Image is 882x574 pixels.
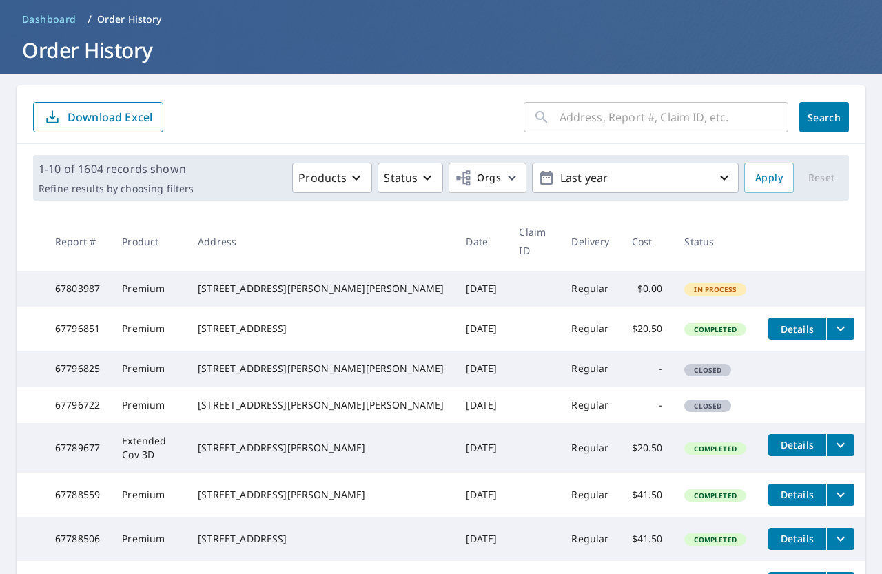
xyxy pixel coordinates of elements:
[39,161,194,177] p: 1-10 of 1604 records shown
[455,212,508,271] th: Date
[555,166,716,190] p: Last year
[673,212,757,271] th: Status
[560,271,620,307] td: Regular
[777,322,818,336] span: Details
[560,212,620,271] th: Delivery
[44,271,111,307] td: 67803987
[686,365,730,375] span: Closed
[455,351,508,387] td: [DATE]
[826,434,854,456] button: filesDropdownBtn-67789677
[198,398,444,412] div: [STREET_ADDRESS][PERSON_NAME][PERSON_NAME]
[755,170,783,187] span: Apply
[686,491,744,500] span: Completed
[449,163,526,193] button: Orgs
[621,351,674,387] td: -
[17,8,865,30] nav: breadcrumb
[111,387,187,423] td: Premium
[686,535,744,544] span: Completed
[768,318,826,340] button: detailsBtn-67796851
[384,170,418,186] p: Status
[455,423,508,473] td: [DATE]
[44,307,111,351] td: 67796851
[378,163,443,193] button: Status
[777,488,818,501] span: Details
[810,111,838,124] span: Search
[292,163,372,193] button: Products
[777,532,818,545] span: Details
[455,473,508,517] td: [DATE]
[455,170,501,187] span: Orgs
[686,285,745,294] span: In Process
[621,271,674,307] td: $0.00
[560,307,620,351] td: Regular
[111,423,187,473] td: Extended Cov 3D
[198,488,444,502] div: [STREET_ADDRESS][PERSON_NAME]
[621,387,674,423] td: -
[198,322,444,336] div: [STREET_ADDRESS]
[560,423,620,473] td: Regular
[686,325,744,334] span: Completed
[111,473,187,517] td: Premium
[198,441,444,455] div: [STREET_ADDRESS][PERSON_NAME]
[560,351,620,387] td: Regular
[455,517,508,561] td: [DATE]
[44,351,111,387] td: 67796825
[621,307,674,351] td: $20.50
[826,318,854,340] button: filesDropdownBtn-67796851
[298,170,347,186] p: Products
[198,532,444,546] div: [STREET_ADDRESS]
[187,212,455,271] th: Address
[44,517,111,561] td: 67788506
[768,484,826,506] button: detailsBtn-67788559
[455,307,508,351] td: [DATE]
[44,423,111,473] td: 67789677
[621,517,674,561] td: $41.50
[111,271,187,307] td: Premium
[768,434,826,456] button: detailsBtn-67789677
[17,8,82,30] a: Dashboard
[111,307,187,351] td: Premium
[777,438,818,451] span: Details
[97,12,162,26] p: Order History
[621,212,674,271] th: Cost
[744,163,794,193] button: Apply
[22,12,76,26] span: Dashboard
[560,473,620,517] td: Regular
[44,387,111,423] td: 67796722
[455,271,508,307] td: [DATE]
[508,212,560,271] th: Claim ID
[532,163,739,193] button: Last year
[560,387,620,423] td: Regular
[198,362,444,376] div: [STREET_ADDRESS][PERSON_NAME][PERSON_NAME]
[111,212,187,271] th: Product
[621,473,674,517] td: $41.50
[17,36,865,64] h1: Order History
[111,517,187,561] td: Premium
[826,528,854,550] button: filesDropdownBtn-67788506
[33,102,163,132] button: Download Excel
[88,11,92,28] li: /
[198,282,444,296] div: [STREET_ADDRESS][PERSON_NAME][PERSON_NAME]
[111,351,187,387] td: Premium
[686,401,730,411] span: Closed
[686,444,744,453] span: Completed
[44,473,111,517] td: 67788559
[560,517,620,561] td: Regular
[68,110,152,125] p: Download Excel
[621,423,674,473] td: $20.50
[44,212,111,271] th: Report #
[455,387,508,423] td: [DATE]
[768,528,826,550] button: detailsBtn-67788506
[560,98,788,136] input: Address, Report #, Claim ID, etc.
[39,183,194,195] p: Refine results by choosing filters
[826,484,854,506] button: filesDropdownBtn-67788559
[799,102,849,132] button: Search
